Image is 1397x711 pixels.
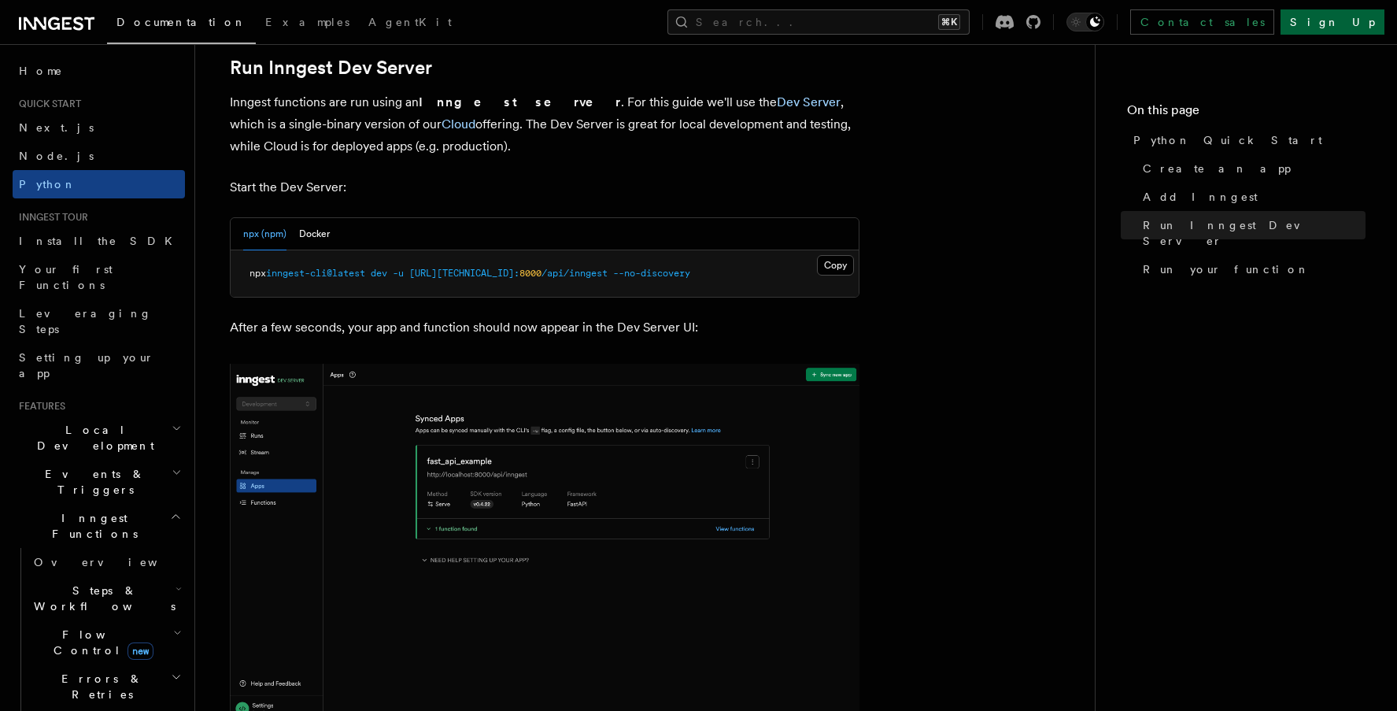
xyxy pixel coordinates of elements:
[938,14,960,30] kbd: ⌘K
[1127,101,1366,126] h4: On this page
[13,460,185,504] button: Events & Triggers
[230,317,859,339] p: After a few seconds, your app and function should now appear in the Dev Server UI:
[19,121,94,134] span: Next.js
[28,583,176,614] span: Steps & Workflows
[1136,255,1366,283] a: Run your function
[13,299,185,343] a: Leveraging Steps
[613,268,690,279] span: --no-discovery
[1133,132,1322,148] span: Python Quick Start
[1130,9,1274,35] a: Contact sales
[19,263,113,291] span: Your first Functions
[13,227,185,255] a: Install the SDK
[419,94,621,109] strong: Inngest server
[13,510,170,542] span: Inngest Functions
[817,255,854,276] button: Copy
[13,57,185,85] a: Home
[1143,161,1291,176] span: Create an app
[116,16,246,28] span: Documentation
[13,422,172,454] span: Local Development
[243,218,286,250] button: npx (npm)
[777,94,841,109] a: Dev Server
[1127,126,1366,154] a: Python Quick Start
[265,16,349,28] span: Examples
[13,504,185,548] button: Inngest Functions
[19,63,63,79] span: Home
[19,235,182,247] span: Install the SDK
[667,9,970,35] button: Search...⌘K
[107,5,256,44] a: Documentation
[1136,183,1366,211] a: Add Inngest
[299,218,330,250] button: Docker
[1143,189,1258,205] span: Add Inngest
[13,343,185,387] a: Setting up your app
[230,91,859,157] p: Inngest functions are run using an . For this guide we'll use the , which is a single-binary vers...
[266,268,365,279] span: inngest-cli@latest
[393,268,404,279] span: -u
[442,117,475,131] a: Cloud
[28,665,185,709] button: Errors & Retries
[34,556,196,568] span: Overview
[13,255,185,299] a: Your first Functions
[19,307,152,335] span: Leveraging Steps
[13,400,65,413] span: Features
[28,548,185,576] a: Overview
[1136,211,1366,255] a: Run Inngest Dev Server
[1143,217,1366,249] span: Run Inngest Dev Server
[249,268,266,279] span: npx
[13,142,185,170] a: Node.js
[1143,261,1310,277] span: Run your function
[13,211,88,224] span: Inngest tour
[256,5,359,43] a: Examples
[13,98,81,110] span: Quick start
[13,170,185,198] a: Python
[13,113,185,142] a: Next.js
[128,642,153,660] span: new
[1136,154,1366,183] a: Create an app
[28,576,185,620] button: Steps & Workflows
[368,16,452,28] span: AgentKit
[1281,9,1384,35] a: Sign Up
[28,620,185,665] button: Flow Controlnew
[371,268,387,279] span: dev
[519,268,541,279] span: 8000
[13,416,185,460] button: Local Development
[19,150,94,162] span: Node.js
[541,268,608,279] span: /api/inngest
[13,466,172,498] span: Events & Triggers
[19,351,154,380] span: Setting up your app
[409,268,519,279] span: [URL][TECHNICAL_ID]:
[230,176,859,198] p: Start the Dev Server:
[28,627,173,658] span: Flow Control
[359,5,461,43] a: AgentKit
[230,57,432,79] a: Run Inngest Dev Server
[28,671,171,702] span: Errors & Retries
[19,178,76,191] span: Python
[1066,13,1104,31] button: Toggle dark mode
